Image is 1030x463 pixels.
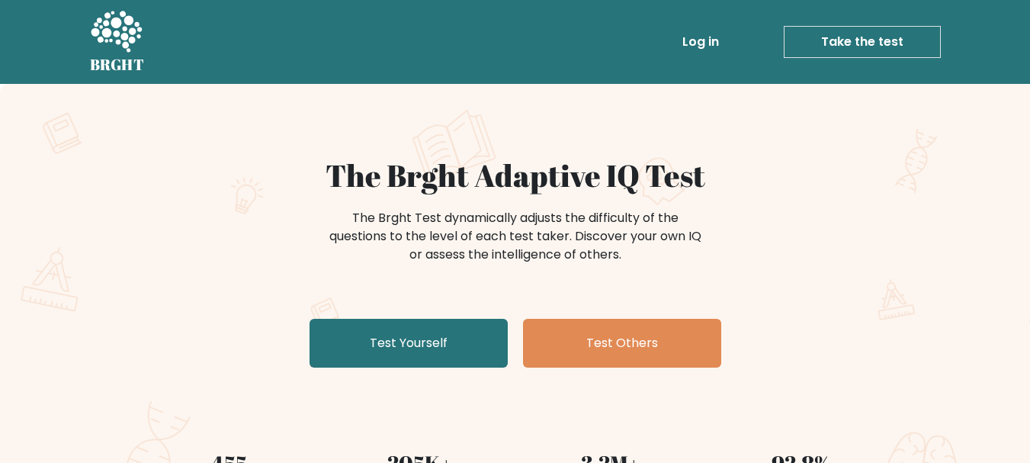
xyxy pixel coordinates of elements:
[143,157,887,194] h1: The Brght Adaptive IQ Test
[310,319,508,368] a: Test Yourself
[90,6,145,78] a: BRGHT
[90,56,145,74] h5: BRGHT
[523,319,721,368] a: Test Others
[325,209,706,264] div: The Brght Test dynamically adjusts the difficulty of the questions to the level of each test take...
[676,27,725,57] a: Log in
[784,26,941,58] a: Take the test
